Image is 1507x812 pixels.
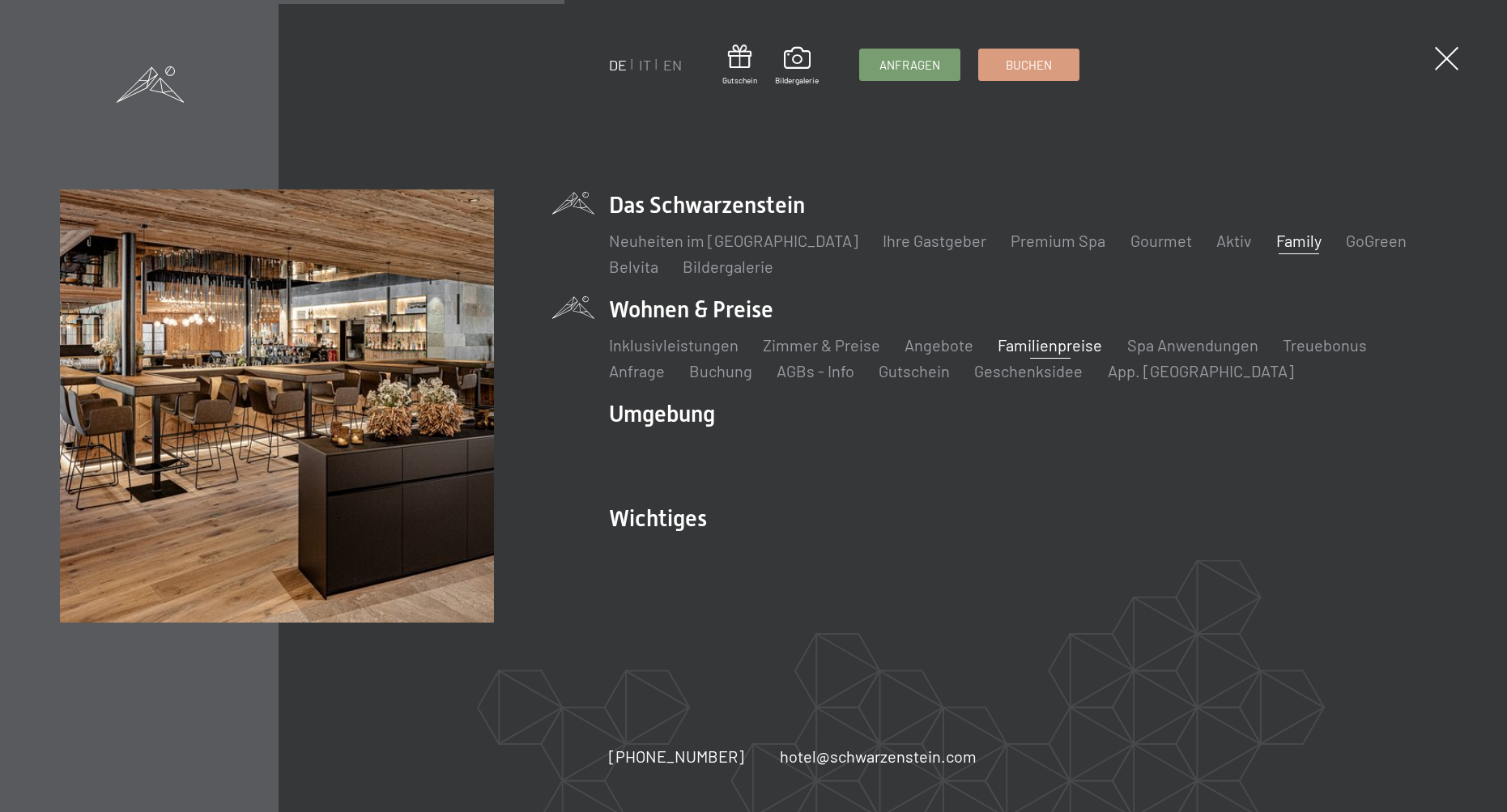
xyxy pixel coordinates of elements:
img: Familienhotel: Angebote für einen gelungenen Urlaub [60,189,494,623]
a: EN [663,56,682,74]
span: Anfragen [879,57,940,74]
a: Spa Anwendungen [1126,335,1258,355]
a: Inklusivleistungen [609,335,739,355]
a: Bildergalerie [775,47,819,86]
span: Buchen [1006,57,1052,74]
a: Anfrage [609,361,665,380]
a: [PHONE_NUMBER] [609,745,744,767]
a: Familienpreise [998,335,1102,355]
a: Family [1275,231,1321,250]
a: Ihre Gastgeber [883,231,986,250]
a: DE [609,56,627,74]
a: GoGreen [1345,231,1406,250]
a: Premium Spa [1011,231,1105,250]
a: Aktiv [1215,231,1251,250]
span: [PHONE_NUMBER] [609,746,744,766]
a: App. [GEOGRAPHIC_DATA] [1107,361,1293,380]
a: Treuebonus [1282,335,1366,355]
a: hotel@schwarzenstein.com [780,745,977,767]
a: AGBs - Info [777,361,854,380]
a: Bildergalerie [683,257,773,276]
a: Anfragen [860,49,960,80]
a: Gutschein [722,45,757,86]
a: Geschenksidee [974,361,1083,380]
a: Zimmer & Preise [763,335,880,355]
a: Gutschein [879,361,950,380]
a: Angebote [905,335,973,355]
a: Belvita [609,257,658,276]
a: Gourmet [1130,231,1191,250]
a: Neuheiten im [GEOGRAPHIC_DATA] [609,231,858,250]
span: Bildergalerie [775,74,819,86]
a: Buchung [689,361,752,380]
a: Buchen [979,49,1079,80]
span: Gutschein [722,74,757,86]
a: IT [639,56,651,74]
